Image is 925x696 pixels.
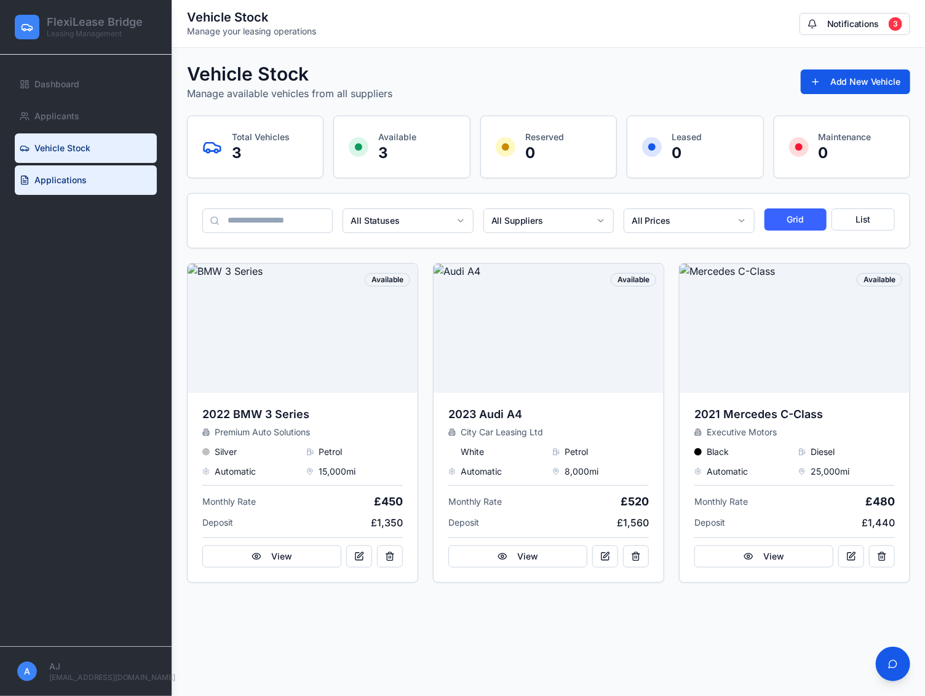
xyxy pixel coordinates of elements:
div: Executive Motors [694,426,895,438]
p: 3 [232,143,290,163]
p: Maintenance [819,131,871,143]
span: A [17,662,37,681]
p: 0 [525,143,564,163]
a: Applicants [15,101,157,131]
span: Applications [34,174,87,186]
span: Monthly Rate [694,496,748,508]
h3: 2022 BMW 3 Series [202,408,403,422]
p: AJ [49,660,154,673]
img: BMW 3 Series [188,264,418,393]
span: Monthly Rate [202,496,256,508]
span: Automatic [461,465,502,478]
div: Available [365,273,410,287]
span: Deposit [202,516,233,529]
a: Applications [15,165,157,195]
button: List [832,208,895,231]
button: Add New Vehicle [801,69,910,94]
button: Notifications3 [800,13,910,35]
span: Automatic [215,465,256,478]
span: Dashboard [34,78,79,90]
p: Manage available vehicles from all suppliers [187,86,392,101]
div: City Car Leasing Ltd [448,426,649,438]
span: White [461,446,484,458]
button: Grid [764,208,827,231]
button: View [448,545,587,567]
span: 25,000 mi [811,465,849,478]
span: Black [707,446,729,458]
a: Dashboard [15,69,157,99]
p: Leased [672,131,702,143]
span: £450 [374,493,403,510]
button: View [694,545,833,567]
span: £520 [621,493,649,510]
span: Petrol [319,446,342,458]
span: £1,560 [617,515,649,530]
span: Automatic [707,465,748,478]
img: Audi A4 [434,264,664,393]
span: Deposit [694,516,725,529]
span: £480 [865,493,895,510]
img: Mercedes C-Class [680,264,910,393]
span: £1,350 [371,515,403,530]
h3: 2023 Audi A4 [448,408,649,422]
h3: 2021 Mercedes C-Class [694,408,895,422]
button: View [202,545,341,567]
div: Available [611,273,656,287]
div: Premium Auto Solutions [202,426,403,438]
div: 3 [889,17,902,31]
h1: FlexiLease Bridge [47,15,143,30]
a: Vehicle Stock [15,133,157,163]
p: Leasing Management [47,29,143,39]
p: [EMAIL_ADDRESS][DOMAIN_NAME] [49,673,154,682]
p: 3 [378,143,416,163]
span: 8,000 mi [565,465,598,478]
div: Available [857,273,902,287]
span: £1,440 [862,515,895,530]
span: 15,000 mi [319,465,355,478]
span: Vehicle Stock [34,142,90,154]
span: Petrol [565,446,588,458]
span: Silver [215,446,237,458]
h2: Vehicle Stock [187,10,316,25]
p: Manage your leasing operations [187,25,316,38]
p: Reserved [525,131,564,143]
p: Total Vehicles [232,131,290,143]
span: Deposit [448,516,479,529]
span: Diesel [811,446,835,458]
p: 0 [819,143,871,163]
p: Available [378,131,416,143]
button: AAJ[EMAIL_ADDRESS][DOMAIN_NAME] [10,657,162,686]
span: Applicants [34,110,79,122]
p: 0 [672,143,702,163]
h1: Vehicle Stock [187,63,392,86]
span: Monthly Rate [448,496,502,508]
